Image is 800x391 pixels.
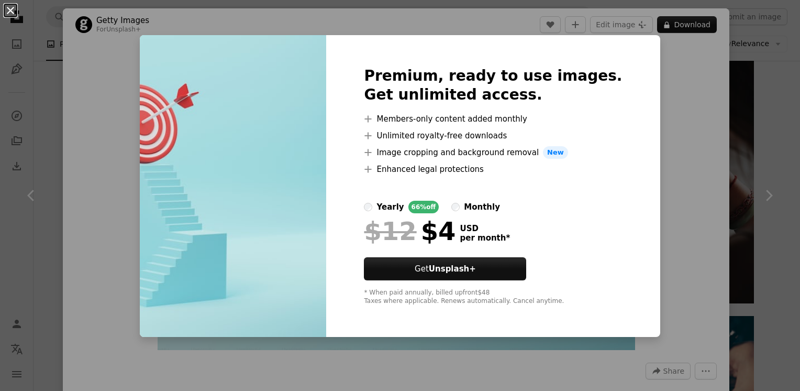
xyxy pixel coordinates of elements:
div: monthly [464,201,500,213]
li: Enhanced legal protections [364,163,622,176]
div: * When paid annually, billed upfront $48 Taxes where applicable. Renews automatically. Cancel any... [364,289,622,306]
div: 66% off [408,201,439,213]
img: premium_photo-1682310130165-3c648c1e4649 [140,35,326,337]
span: New [543,146,568,159]
li: Members-only content added monthly [364,113,622,125]
h2: Premium, ready to use images. Get unlimited access. [364,67,622,104]
button: GetUnsplash+ [364,257,526,280]
span: USD [460,224,510,233]
div: yearly [376,201,404,213]
div: $4 [364,218,455,245]
li: Unlimited royalty-free downloads [364,129,622,142]
strong: Unsplash+ [429,264,476,274]
span: $12 [364,218,416,245]
li: Image cropping and background removal [364,146,622,159]
span: per month * [460,233,510,243]
input: monthly [451,203,460,211]
input: yearly66%off [364,203,372,211]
